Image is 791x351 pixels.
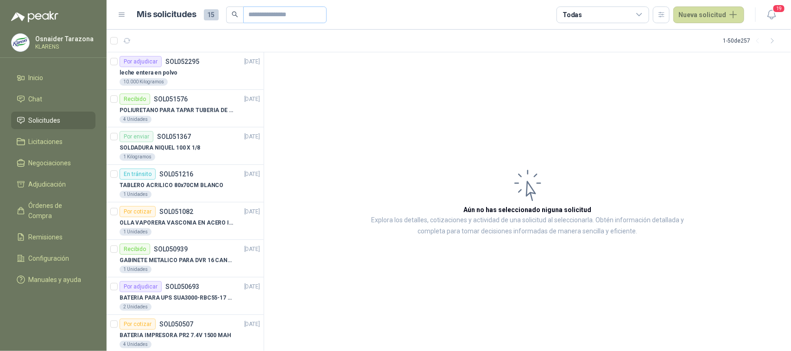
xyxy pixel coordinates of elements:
p: [DATE] [244,207,260,216]
div: 4 Unidades [120,341,152,348]
button: Nueva solicitud [673,6,744,23]
span: 19 [772,4,785,13]
div: 1 Unidades [120,228,152,236]
p: OLLA VAPORERA VASCONIA EN ACERO INOXIDABLE [120,219,235,227]
span: Solicitudes [29,115,61,125]
div: Por adjudicar [120,281,162,292]
p: KLARENS [35,44,94,50]
p: POLIURETANO PARA TAPAR TUBERIA DE SENSORES DE NIVEL DEL BANCO DE HIELO [120,106,235,115]
p: SOL051367 [157,133,191,140]
span: Chat [29,94,43,104]
a: Inicio [11,69,95,87]
p: Osnaider Tarazona [35,36,94,42]
p: [DATE] [244,320,260,329]
div: 4 Unidades [120,116,152,123]
p: TABLERO ACRILICO 80x70CM BLANCO [120,181,223,190]
span: Licitaciones [29,137,63,147]
p: [DATE] [244,95,260,104]
span: Órdenes de Compra [29,201,87,221]
span: Remisiones [29,232,63,242]
div: Todas [563,10,582,20]
a: Chat [11,90,95,108]
a: En tránsitoSOL051216[DATE] TABLERO ACRILICO 80x70CM BLANCO1 Unidades [107,165,264,202]
div: Por adjudicar [120,56,162,67]
div: Recibido [120,244,150,255]
a: RecibidoSOL051576[DATE] POLIURETANO PARA TAPAR TUBERIA DE SENSORES DE NIVEL DEL BANCO DE HIELO4 U... [107,90,264,127]
a: Licitaciones [11,133,95,150]
span: search [232,11,238,18]
p: SOL050693 [165,283,199,290]
p: SOL051576 [154,96,188,102]
p: [DATE] [244,282,260,291]
a: Por adjudicarSOL050693[DATE] BATERIA PARA UPS SUA3000-RBC55-17 AH Y 12V2 Unidades [107,277,264,315]
p: [DATE] [244,170,260,179]
a: Solicitudes [11,112,95,129]
a: Adjudicación [11,175,95,193]
a: Órdenes de Compra [11,197,95,225]
div: Por cotizar [120,206,156,217]
img: Company Logo [12,34,29,51]
div: Por cotizar [120,319,156,330]
a: RecibidoSOL050939[DATE] GABINETE METALICO PARA DVR 16 CANALES1 Unidades [107,240,264,277]
p: SOL051216 [159,171,193,177]
span: 15 [204,9,219,20]
span: Adjudicación [29,179,66,189]
button: 19 [763,6,780,23]
div: 1 Unidades [120,266,152,273]
p: SOL050507 [159,321,193,327]
p: [DATE] [244,132,260,141]
div: 1 Kilogramos [120,153,155,161]
div: 10.000 Kilogramos [120,78,168,86]
p: SOL052295 [165,58,199,65]
p: BATERIA IMPRESORA PR2 7.4V 1500 MAH [120,331,231,340]
p: BATERIA PARA UPS SUA3000-RBC55-17 AH Y 12V [120,294,235,302]
a: Por enviarSOL051367[DATE] SOLDADURA NIQUEL 100 X 1/81 Kilogramos [107,127,264,165]
p: Explora los detalles, cotizaciones y actividad de una solicitud al seleccionarla. Obtén informaci... [357,215,698,237]
a: Manuales y ayuda [11,271,95,288]
span: Negociaciones [29,158,71,168]
div: En tránsito [120,169,156,180]
div: Por enviar [120,131,153,142]
p: SOL051082 [159,208,193,215]
a: Por cotizarSOL051082[DATE] OLLA VAPORERA VASCONIA EN ACERO INOXIDABLE1 Unidades [107,202,264,240]
a: Configuración [11,250,95,267]
span: Inicio [29,73,44,83]
p: GABINETE METALICO PARA DVR 16 CANALES [120,256,235,265]
a: Remisiones [11,228,95,246]
p: [DATE] [244,57,260,66]
h3: Aún no has seleccionado niguna solicitud [464,205,592,215]
p: [DATE] [244,245,260,254]
p: SOL050939 [154,246,188,252]
span: Manuales y ayuda [29,275,82,285]
a: Por adjudicarSOL052295[DATE] leche entera en polvo10.000 Kilogramos [107,52,264,90]
span: Configuración [29,253,70,263]
p: SOLDADURA NIQUEL 100 X 1/8 [120,144,200,152]
p: leche entera en polvo [120,69,177,77]
div: Recibido [120,94,150,105]
h1: Mis solicitudes [137,8,196,21]
div: 1 - 50 de 257 [723,33,780,48]
div: 1 Unidades [120,191,152,198]
a: Negociaciones [11,154,95,172]
img: Logo peakr [11,11,58,22]
div: 2 Unidades [120,303,152,311]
